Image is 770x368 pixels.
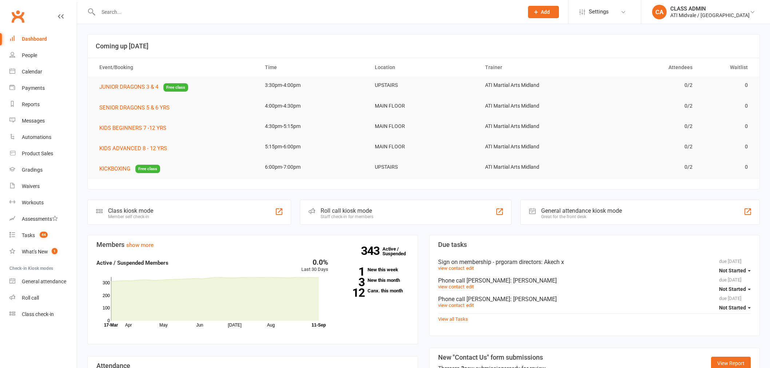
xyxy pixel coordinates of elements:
[22,134,51,140] div: Automations
[339,278,409,283] a: 3New this month
[541,214,622,219] div: Great for the front desk
[9,178,77,195] a: Waivers
[22,118,45,124] div: Messages
[699,97,754,115] td: 0
[589,77,699,94] td: 0/2
[339,277,365,288] strong: 3
[699,159,754,176] td: 0
[699,138,754,155] td: 0
[652,5,667,19] div: CA
[96,260,168,266] strong: Active / Suspended Members
[258,118,369,135] td: 4:30pm-5:15pm
[361,245,382,256] strong: 343
[22,101,40,107] div: Reports
[22,200,44,205] div: Workouts
[22,69,42,75] div: Calendar
[368,159,479,176] td: UPSTAIRS
[528,6,559,18] button: Add
[438,277,751,284] div: Phone call [PERSON_NAME]
[479,77,589,94] td: ATI Martial Arts Midland
[52,248,57,254] span: 1
[163,83,188,92] span: Free class
[22,311,54,317] div: Class check-in
[321,207,373,214] div: Roll call kiosk mode
[22,295,39,301] div: Roll call
[438,284,464,289] a: view contact
[466,303,474,308] a: edit
[301,259,328,266] div: 0.0%
[96,7,519,17] input: Search...
[479,97,589,115] td: ATI Martial Arts Midland
[382,241,414,261] a: 343Active / Suspended
[699,77,754,94] td: 0
[9,80,77,96] a: Payments
[719,264,751,277] button: Not Started
[99,84,158,90] span: JUNIOR DRAGONS 3 & 4
[589,118,699,135] td: 0/2
[438,241,751,248] h3: Due tasks
[339,287,365,298] strong: 12
[670,5,750,12] div: CLASS ADMIN
[719,268,746,273] span: Not Started
[93,58,258,77] th: Event/Booking
[9,7,27,25] a: Clubworx
[479,58,589,77] th: Trainer
[339,288,409,293] a: 12Canx. this month
[258,97,369,115] td: 4:00pm-4:30pm
[9,145,77,162] a: Product Sales
[108,207,153,214] div: Class kiosk mode
[321,214,373,219] div: Staff check-in for members
[258,138,369,155] td: 5:15pm-6:00pm
[22,232,35,238] div: Tasks
[99,164,160,173] button: KICKBOXINGFree class
[99,103,175,112] button: SENIOR DRAGONS 5 & 6 YRS
[108,214,153,219] div: Member self check-in
[301,259,328,273] div: Last 30 Days
[589,97,699,115] td: 0/2
[438,265,464,271] a: view contact
[9,113,77,129] a: Messages
[339,266,365,277] strong: 1
[135,165,160,173] span: Free class
[368,58,479,77] th: Location
[466,284,474,289] a: edit
[40,232,48,238] span: 44
[9,290,77,306] a: Roll call
[9,211,77,227] a: Assessments
[22,52,37,58] div: People
[438,296,751,303] div: Phone call [PERSON_NAME]
[719,305,746,311] span: Not Started
[99,145,167,152] span: KIDS ADVANCED 8 - 12 YRS
[699,118,754,135] td: 0
[589,159,699,176] td: 0/2
[368,118,479,135] td: MAIN FLOOR
[479,138,589,155] td: ATI Martial Arts Midland
[9,227,77,244] a: Tasks 44
[22,216,58,222] div: Assessments
[510,277,557,284] span: : [PERSON_NAME]
[9,306,77,323] a: Class kiosk mode
[670,12,750,19] div: ATI Midvale / [GEOGRAPHIC_DATA]
[126,242,154,248] a: show more
[589,58,699,77] th: Attendees
[9,162,77,178] a: Gradings
[9,244,77,260] a: What's New1
[99,165,130,172] span: KICKBOXING
[99,144,172,153] button: KIDS ADVANCED 8 - 12 YRS
[258,58,369,77] th: Time
[438,316,468,322] a: View all Tasks
[719,283,751,296] button: Not Started
[22,85,45,91] div: Payments
[479,118,589,135] td: ATI Martial Arts Midland
[541,9,550,15] span: Add
[438,259,751,265] div: Sign on membership - prgoram directors
[9,64,77,80] a: Calendar
[22,167,43,173] div: Gradings
[479,159,589,176] td: ATI Martial Arts Midland
[368,77,479,94] td: UPSTAIRS
[9,195,77,211] a: Workouts
[99,83,188,92] button: JUNIOR DRAGONS 3 & 4Free class
[589,138,699,155] td: 0/2
[22,279,66,284] div: General attendance
[9,47,77,64] a: People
